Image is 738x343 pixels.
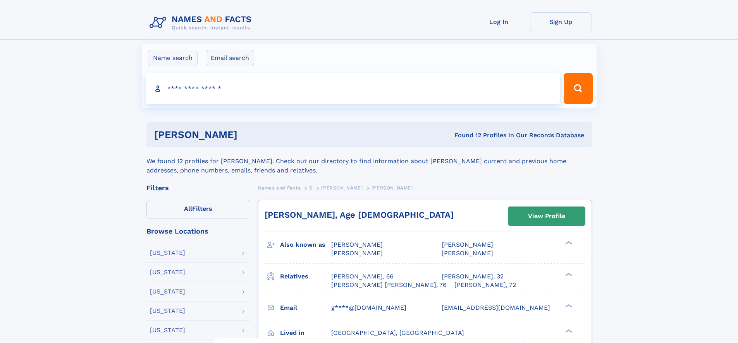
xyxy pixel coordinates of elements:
a: [PERSON_NAME] [321,183,363,193]
a: S [309,183,313,193]
div: [US_STATE] [150,288,185,295]
h1: [PERSON_NAME] [154,130,346,140]
h3: Relatives [280,270,331,283]
div: We found 12 profiles for [PERSON_NAME]. Check out our directory to find information about [PERSON... [146,147,592,175]
a: [PERSON_NAME], Age [DEMOGRAPHIC_DATA] [265,210,454,220]
a: Names and Facts [258,183,301,193]
span: [PERSON_NAME] [442,241,493,248]
div: [US_STATE] [150,250,185,256]
span: [EMAIL_ADDRESS][DOMAIN_NAME] [442,304,550,311]
span: [PERSON_NAME] [331,241,383,248]
span: All [184,205,192,212]
label: Filters [146,200,250,218]
div: Filters [146,184,250,191]
span: S [309,185,313,191]
a: Log In [468,12,530,31]
span: [PERSON_NAME] [442,249,493,257]
span: [PERSON_NAME] [372,185,413,191]
a: [PERSON_NAME] [PERSON_NAME], 76 [331,281,447,289]
div: [US_STATE] [150,308,185,314]
input: search input [146,73,561,104]
h3: Email [280,301,331,314]
div: [US_STATE] [150,327,185,333]
a: [PERSON_NAME], 72 [454,281,516,289]
div: Browse Locations [146,228,250,235]
span: [PERSON_NAME] [321,185,363,191]
div: [US_STATE] [150,269,185,275]
div: View Profile [528,207,565,225]
span: [PERSON_NAME] [331,249,383,257]
h3: Also known as [280,238,331,251]
div: ❯ [563,241,573,246]
div: ❯ [563,272,573,277]
div: ❯ [563,328,573,333]
label: Email search [206,50,254,66]
div: ❯ [563,303,573,308]
button: Search Button [564,73,592,104]
a: [PERSON_NAME], 32 [442,272,504,281]
a: View Profile [508,207,585,225]
h3: Lived in [280,326,331,340]
img: Logo Names and Facts [146,12,258,33]
span: [GEOGRAPHIC_DATA], [GEOGRAPHIC_DATA] [331,329,464,336]
div: Found 12 Profiles In Our Records Database [346,131,584,140]
a: [PERSON_NAME], 56 [331,272,394,281]
a: Sign Up [530,12,592,31]
label: Name search [148,50,198,66]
